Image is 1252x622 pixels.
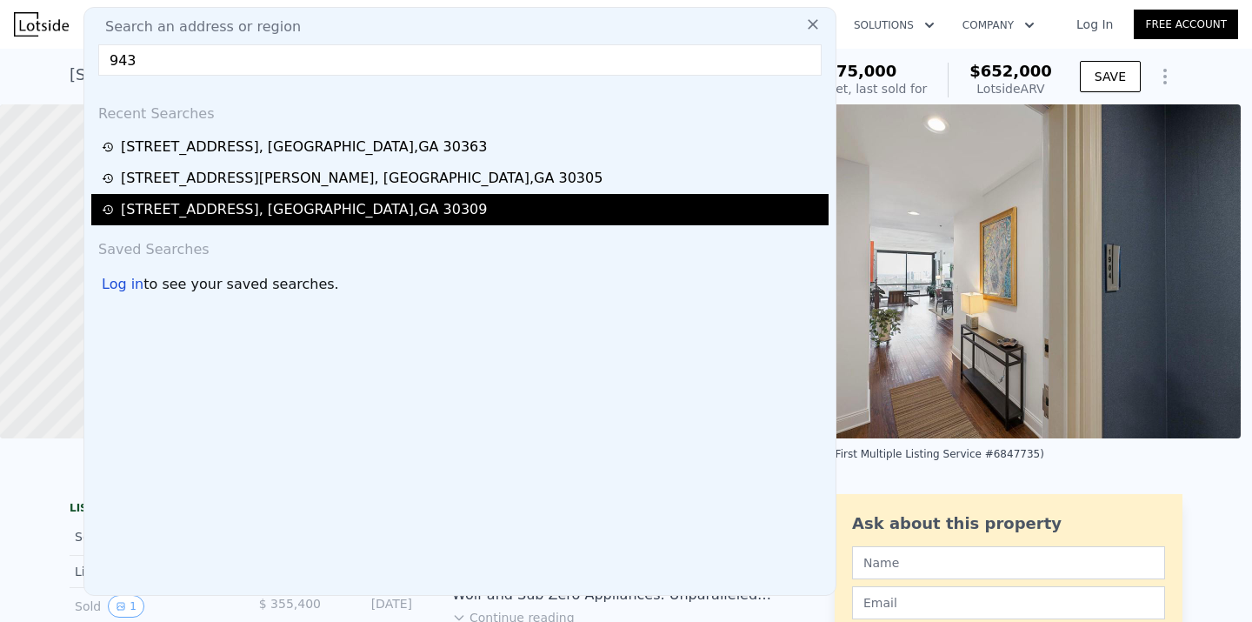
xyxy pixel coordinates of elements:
[70,63,487,87] div: [STREET_ADDRESS] , [GEOGRAPHIC_DATA] , GA 30363
[1148,59,1182,94] button: Show Options
[949,10,1049,41] button: Company
[70,501,417,518] div: LISTING & SALE HISTORY
[121,168,603,189] div: [STREET_ADDRESS][PERSON_NAME] , [GEOGRAPHIC_DATA] , GA 30305
[102,137,823,157] a: [STREET_ADDRESS], [GEOGRAPHIC_DATA],GA 30363
[91,90,829,131] div: Recent Searches
[969,80,1052,97] div: Lotside ARV
[102,168,823,189] a: [STREET_ADDRESS][PERSON_NAME], [GEOGRAPHIC_DATA],GA 30305
[121,137,487,157] div: [STREET_ADDRESS] , [GEOGRAPHIC_DATA] , GA 30363
[1134,10,1238,39] a: Free Account
[102,274,143,295] div: Log in
[852,586,1165,619] input: Email
[852,546,1165,579] input: Name
[75,525,230,548] div: Sold
[259,597,321,611] span: $ 355,400
[840,10,949,41] button: Solutions
[98,44,822,76] input: Enter an address, city, region, neighborhood or zip code
[75,563,230,580] div: Listed
[75,595,230,618] div: Sold
[969,62,1052,80] span: $652,000
[108,595,144,618] button: View historical data
[335,595,412,618] div: [DATE]
[1056,16,1134,33] a: Log In
[796,104,1241,438] img: Sale: 140727643 Parcel: 13029135
[1080,61,1141,92] button: SAVE
[91,225,829,267] div: Saved Searches
[784,80,927,97] div: Off Market, last sold for
[102,199,823,220] a: [STREET_ADDRESS], [GEOGRAPHIC_DATA],GA 30309
[14,12,69,37] img: Lotside
[143,274,338,295] span: to see your saved searches.
[852,512,1165,536] div: Ask about this property
[121,199,487,220] div: [STREET_ADDRESS] , [GEOGRAPHIC_DATA] , GA 30309
[91,17,301,37] span: Search an address or region
[815,62,897,80] span: $575,000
